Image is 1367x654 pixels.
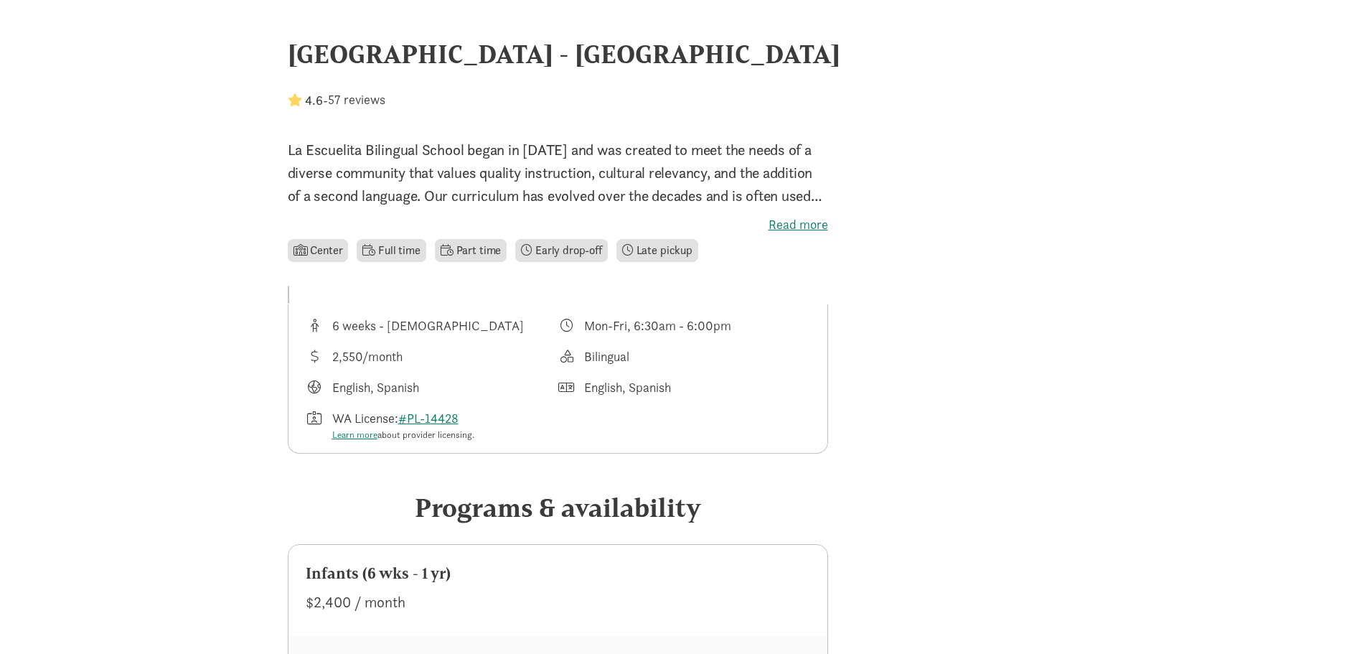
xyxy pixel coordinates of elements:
[332,408,474,442] div: WA License:
[584,378,671,397] div: English, Spanish
[558,316,810,335] div: Class schedule
[306,562,810,585] div: Infants (6 wks - 1 yr)
[332,428,474,442] div: about provider licensing.
[306,316,558,335] div: Age range for children that this provider cares for
[305,92,323,108] strong: 4.6
[357,239,426,262] li: Full time
[558,378,810,397] div: Languages spoken
[306,408,558,442] div: License number
[288,139,828,207] p: La Escuelita Bilingual School began in [DATE] and was created to meet the needs of a diverse comm...
[515,239,608,262] li: Early drop-off
[328,91,385,108] profile-button-reviews: 57 reviews
[306,591,810,614] div: $2,400 / month
[306,347,558,366] div: Average tuition for this program
[332,316,524,335] div: 6 weeks - [DEMOGRAPHIC_DATA]
[398,410,459,426] a: #PL-14428
[332,429,377,441] a: Learn more
[288,90,385,110] div: -
[332,378,419,397] div: English, Spanish
[584,347,629,366] div: Bilingual
[288,34,1080,73] div: [GEOGRAPHIC_DATA] - [GEOGRAPHIC_DATA]
[616,239,698,262] li: Late pickup
[288,239,349,262] li: Center
[584,316,731,335] div: Mon-Fri, 6:30am - 6:00pm
[558,347,810,366] div: This provider's education philosophy
[306,378,558,397] div: Languages taught
[435,239,507,262] li: Part time
[332,347,403,366] div: 2,550/month
[288,216,828,233] label: Read more
[288,488,828,527] div: Programs & availability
